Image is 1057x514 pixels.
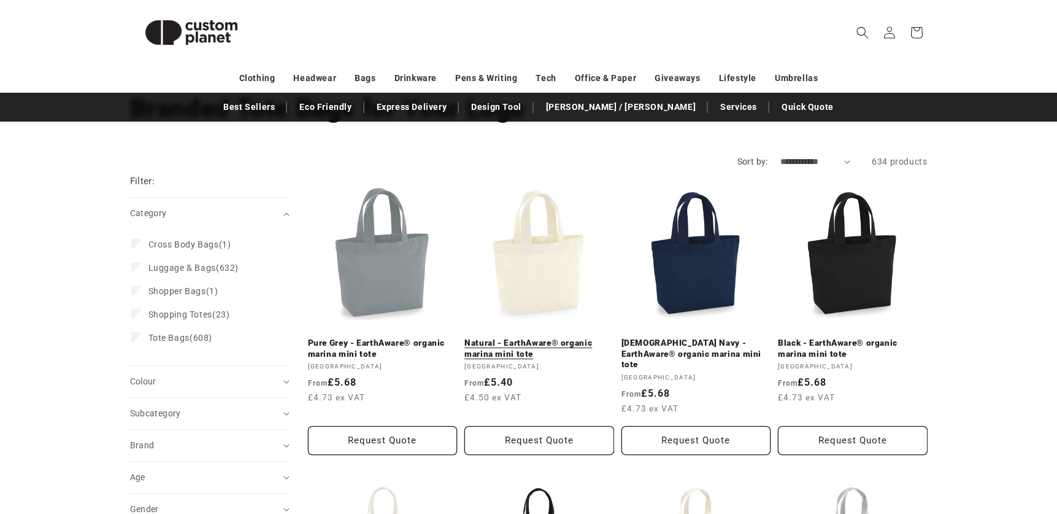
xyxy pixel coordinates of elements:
[130,462,290,493] summary: Age (0 selected)
[737,157,768,166] label: Sort by:
[130,440,155,450] span: Brand
[130,174,155,189] h2: Filter:
[465,96,528,118] a: Design Tool
[775,96,840,118] a: Quick Quote
[239,68,275,89] a: Clothing
[293,96,358,118] a: Eco Friendly
[130,376,156,386] span: Colour
[293,68,336,89] a: Headwear
[872,157,927,166] span: 634 products
[148,263,216,273] span: Luggage & Bags
[308,426,458,455] button: Request Quote
[130,408,181,418] span: Subcategory
[996,455,1057,514] iframe: Chat Widget
[464,426,614,455] button: Request Quote
[394,68,437,89] a: Drinkware
[148,239,231,250] span: (1)
[130,398,290,429] summary: Subcategory (0 selected)
[464,338,614,359] a: Natural - EarthAware® organic marina mini tote
[778,338,928,359] a: Black - EarthAware® organic marina mini tote
[130,366,290,397] summary: Colour (0 selected)
[148,310,212,319] span: Shopping Totes
[371,96,453,118] a: Express Delivery
[308,338,458,359] a: Pure Grey - EarthAware® organic marina mini tote
[130,208,167,218] span: Category
[130,472,145,482] span: Age
[148,262,239,273] span: (632)
[621,426,771,455] button: Request Quote
[148,286,218,297] span: (1)
[148,332,212,343] span: (608)
[455,68,517,89] a: Pens & Writing
[575,68,636,89] a: Office & Paper
[148,333,190,343] span: Tote Bags
[714,96,763,118] a: Services
[775,68,818,89] a: Umbrellas
[148,239,219,249] span: Cross Body Bags
[655,68,700,89] a: Giveaways
[355,68,375,89] a: Bags
[130,430,290,461] summary: Brand (0 selected)
[540,96,702,118] a: [PERSON_NAME] / [PERSON_NAME]
[621,338,771,370] a: [DEMOGRAPHIC_DATA] Navy - EarthAware® organic marina mini tote
[217,96,281,118] a: Best Sellers
[148,286,206,296] span: Shopper Bags
[148,309,230,320] span: (23)
[778,426,928,455] button: Request Quote
[536,68,556,89] a: Tech
[719,68,756,89] a: Lifestyle
[130,5,253,60] img: Custom Planet
[130,198,290,229] summary: Category (0 selected)
[130,504,159,514] span: Gender
[849,19,876,46] summary: Search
